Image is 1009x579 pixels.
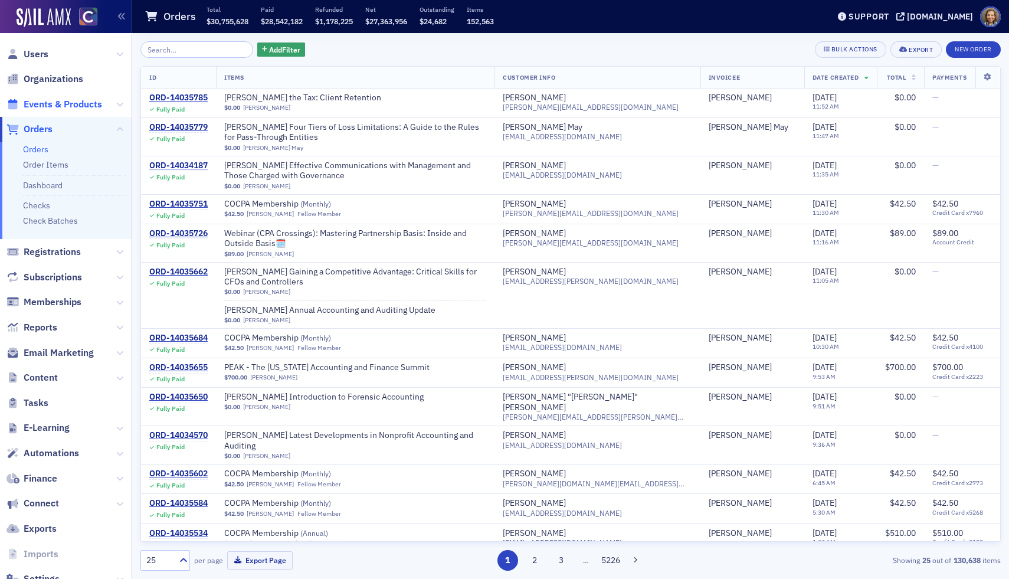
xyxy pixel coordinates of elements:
div: ORD-14035650 [149,392,208,403]
span: [DATE] [813,391,837,402]
a: Users [6,48,48,61]
a: Reports [6,321,57,334]
time: 11:16 AM [813,238,839,246]
a: [PERSON_NAME] [247,510,294,518]
a: [PERSON_NAME] [247,344,294,352]
div: [PERSON_NAME] [503,161,566,171]
span: Arden Ferris [709,267,796,277]
a: [PERSON_NAME] [709,392,772,403]
div: Fellow Member [297,344,341,352]
div: Fully Paid [156,280,185,287]
time: 11:05 AM [813,276,839,284]
span: $42.50 [224,210,244,218]
button: 5226 [601,550,621,571]
time: 6:45 AM [813,479,836,487]
span: Jesse Singhurse [709,93,796,103]
button: Export [890,41,942,58]
span: [PERSON_NAME][EMAIL_ADDRESS][DOMAIN_NAME] [503,103,679,112]
a: Registrations [6,246,81,259]
a: Checks [23,200,50,211]
time: 9:53 AM [813,372,836,381]
span: Surgent's Four Tiers of Loss Limitations: A Guide to the Rules for Pass-Through Entities [224,122,486,143]
a: PEAK - The [US_STATE] Accounting and Finance Summit [224,362,430,373]
span: Robert Dean [709,161,796,171]
a: [PERSON_NAME] [709,93,772,103]
div: [PERSON_NAME] [709,333,772,344]
span: Webinar (CPA Crossings): Mastering Partnership Basis: Inside and Outside Basis🗓️ [224,228,486,249]
button: [DOMAIN_NAME] [896,12,977,21]
div: Fully Paid [156,375,185,383]
span: [DATE] [813,122,837,132]
a: [PERSON_NAME] [243,104,290,112]
span: $24,682 [420,17,447,26]
button: New Order [946,41,1001,58]
a: ORD-14035655 [149,362,208,373]
span: $0.00 [224,144,240,152]
span: Nicolle Lloyd [709,333,796,344]
p: Net [365,5,407,14]
span: $0.00 [895,160,916,171]
div: ORD-14035602 [149,469,208,479]
span: COCPA Membership [224,469,373,479]
p: Refunded [315,5,353,14]
span: COCPA Membership [224,528,373,539]
a: [PERSON_NAME] Gaining a Competitive Advantage: Critical Skills for CFOs and Controllers [224,267,486,287]
a: [PERSON_NAME] May [709,122,788,133]
a: Organizations [6,73,83,86]
button: Export Page [227,551,293,570]
a: [PERSON_NAME] [709,469,772,479]
button: 2 [524,550,545,571]
div: [DOMAIN_NAME] [907,11,973,22]
a: [PERSON_NAME] [503,498,566,509]
span: ID [149,73,156,81]
span: $0.00 [224,104,240,112]
p: Outstanding [420,5,454,14]
div: Fully Paid [156,106,185,113]
a: [PERSON_NAME] May [243,144,303,152]
a: ORD-14034570 [149,430,208,441]
a: [PERSON_NAME] [243,452,290,460]
div: [PERSON_NAME] [503,333,566,344]
span: [DATE] [813,228,837,238]
a: [PERSON_NAME] [709,498,772,509]
button: Bulk Actions [815,41,886,58]
span: Surgent's Effective Communications with Management and Those Charged with Governance [224,161,486,181]
span: $0.00 [895,92,916,103]
div: ORD-14035779 [149,122,208,133]
a: [PERSON_NAME] [503,93,566,103]
span: — [932,160,939,171]
span: Organizations [24,73,83,86]
a: [PERSON_NAME] the Tax: Client Retention [224,93,381,103]
span: Traci May [709,122,796,133]
div: ORD-14035534 [149,528,208,539]
span: $42.50 [890,198,916,209]
span: [DATE] [813,430,837,440]
a: [PERSON_NAME] [503,228,566,239]
div: [PERSON_NAME] May [503,122,582,133]
span: 152,563 [467,17,494,26]
time: 10:30 AM [813,342,839,351]
span: $0.00 [895,391,916,402]
span: [DATE] [813,468,837,479]
a: ORD-14035751 [149,199,208,210]
a: [PERSON_NAME] [709,267,772,277]
span: [EMAIL_ADDRESS][DOMAIN_NAME] [503,132,622,141]
div: Fellow Member [297,210,341,218]
a: [PERSON_NAME] [247,480,294,488]
a: Orders [6,123,53,136]
span: Tasks [24,397,48,410]
a: [PERSON_NAME] [503,430,566,441]
span: [DATE] [813,362,837,372]
span: [DATE] [813,198,837,209]
span: — [932,122,939,132]
input: Search… [140,41,253,58]
span: [DATE] [813,160,837,171]
a: ORD-14035726 [149,228,208,239]
a: Imports [6,548,58,561]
